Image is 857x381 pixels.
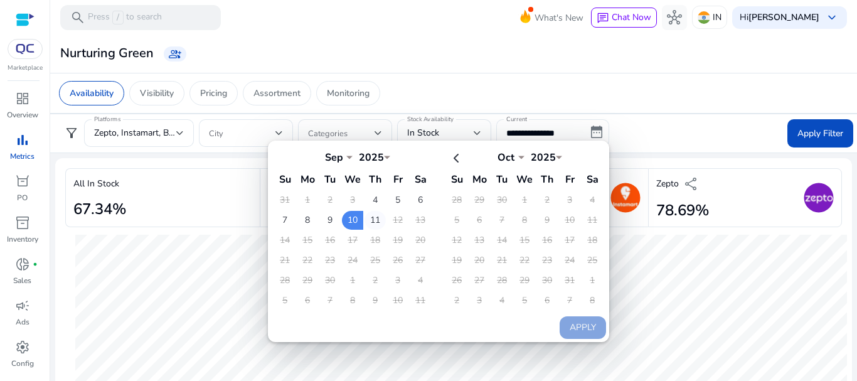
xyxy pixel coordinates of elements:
b: [PERSON_NAME] [748,11,819,23]
img: QC-logo.svg [14,44,36,54]
span: keyboard_arrow_down [824,10,839,25]
span: settings [15,340,30,355]
p: Ads [16,316,29,328]
p: Sales [13,275,31,286]
p: Monitoring [327,87,370,100]
p: Pricing [200,87,227,100]
span: Zepto, Instamart, Blinkit [94,127,188,139]
span: share [684,176,699,191]
h3: Nurturing Green [60,46,154,61]
span: hub [667,10,682,25]
span: donut_small [15,257,30,272]
button: Apply [560,316,606,339]
h2: 78.69% [656,201,709,220]
mat-label: Current [506,115,527,124]
span: inventory_2 [15,215,30,230]
span: chat [597,12,609,24]
span: / [112,11,124,24]
button: Apply Filter [787,119,853,148]
span: dashboard [15,91,30,106]
span: campaign [15,298,30,313]
p: Metrics [10,151,35,162]
h2: 67.34% [73,200,126,218]
p: Marketplace [8,63,43,73]
p: Hi [740,13,819,22]
span: bar_chart [15,132,30,148]
p: Zepto [656,177,679,190]
div: Sep [315,151,353,164]
span: What's New [535,7,583,29]
button: chatChat Now [591,8,657,28]
button: hub [662,5,687,30]
p: IN [713,6,721,28]
p: All In Stock [73,177,119,190]
mat-label: Platforms [94,115,120,124]
mat-label: Stock Availability [407,115,454,124]
p: Availability [70,87,114,100]
div: 2025 [353,151,390,164]
span: fiber_manual_record [33,262,38,267]
p: Visibility [140,87,174,100]
p: Press to search [88,11,162,24]
span: Apply Filter [797,127,843,140]
p: Config [11,358,34,369]
div: Oct [487,151,524,164]
img: in.svg [698,11,710,24]
span: Chat Now [612,11,651,23]
a: group_add [164,46,186,62]
p: Inventory [7,233,38,245]
span: orders [15,174,30,189]
span: search [70,10,85,25]
p: Assortment [253,87,301,100]
p: PO [17,192,28,203]
span: group_add [169,48,181,60]
span: In Stock [407,127,439,139]
div: 2025 [524,151,562,164]
p: Overview [7,109,38,121]
span: filter_alt [64,126,79,141]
